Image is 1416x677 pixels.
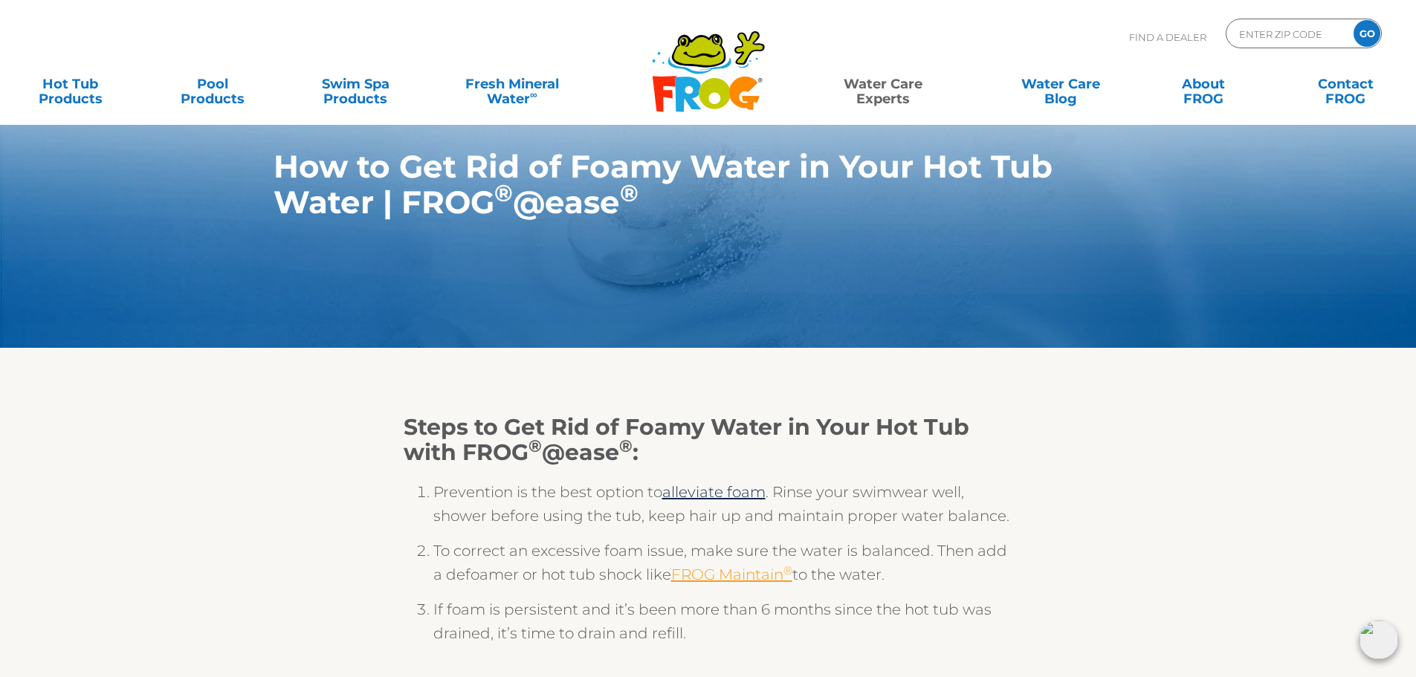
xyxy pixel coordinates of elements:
[300,69,411,99] a: Swim SpaProducts
[671,566,792,583] a: FROG Maintain®
[442,69,581,99] a: Fresh MineralWater∞
[528,435,542,456] sup: ®
[433,539,1013,597] li: To correct an excessive foam issue, make sure the water is balanced. Then add a defoamer or hot t...
[1290,69,1401,99] a: ContactFROG
[274,149,1074,220] h1: How to Get Rid of Foamy Water in Your Hot Tub Water | FROG @ease
[783,563,792,577] sup: ®
[433,480,1013,539] li: Prevention is the best option to . Rinse your swimwear well, shower before using the tub, keep ha...
[158,69,268,99] a: PoolProducts
[404,413,969,466] strong: Steps to Get Rid of Foamy Water in Your Hot Tub with FROG @ease :
[1148,69,1258,99] a: AboutFROG
[620,179,639,207] sup: ®
[1005,69,1116,99] a: Water CareBlog
[1354,20,1380,47] input: GO
[1238,23,1338,45] input: Zip Code Form
[793,69,973,99] a: Water CareExperts
[619,435,633,456] sup: ®
[433,597,1013,656] li: If foam is persistent and it’s been more than 6 months since the hot tub was drained, it’s time t...
[1360,621,1398,659] img: openIcon
[15,69,126,99] a: Hot TubProducts
[662,483,766,501] a: alleviate foam
[1129,19,1206,56] p: Find A Dealer
[530,88,537,100] sup: ∞
[494,179,513,207] sup: ®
